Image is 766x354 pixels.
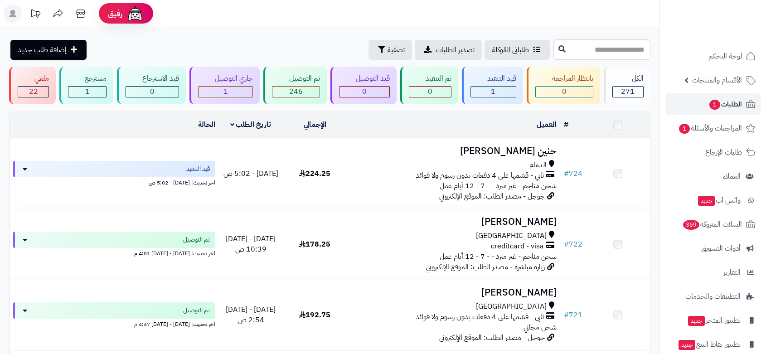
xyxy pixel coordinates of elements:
[108,8,122,19] span: رفيق
[198,119,215,130] a: الحالة
[535,73,593,84] div: بانتظار المراجعة
[223,86,228,97] span: 1
[692,74,742,87] span: الأقسام والمنتجات
[339,87,389,97] div: 0
[679,340,695,350] span: جديد
[29,86,38,97] span: 22
[58,67,115,104] a: مسترجع 1
[440,180,557,191] span: شحن مناجم - غير مبرد - - 7 - 12 أيام عمل
[188,67,262,104] a: جاري التوصيل 1
[150,86,155,97] span: 0
[85,86,90,97] span: 1
[476,231,547,241] span: [GEOGRAPHIC_DATA]
[537,119,557,130] a: العميل
[562,86,567,97] span: 0
[723,170,741,183] span: العملاء
[665,310,761,331] a: تطبيق المتجرجديد
[564,310,582,320] a: #721
[409,87,451,97] div: 0
[68,87,106,97] div: 1
[198,73,253,84] div: جاري التوصيل
[723,266,741,279] span: التقارير
[7,67,58,104] a: ملغي 22
[362,86,367,97] span: 0
[350,287,557,298] h3: [PERSON_NAME]
[708,98,742,111] span: الطلبات
[697,194,741,207] span: وآتس آب
[272,87,319,97] div: 246
[18,44,67,55] span: إضافة طلب جديد
[299,239,330,250] span: 178.25
[678,338,741,351] span: تطبيق نقاط البيع
[536,87,593,97] div: 0
[665,213,761,235] a: السلات المتروكة369
[698,196,715,206] span: جديد
[491,241,544,252] span: creditcard - visa
[18,73,49,84] div: ملغي
[329,67,398,104] a: قيد التوصيل 0
[679,124,690,134] span: 1
[709,100,720,110] span: 1
[416,312,544,322] span: تابي - قسّمها على 4 دفعات بدون رسوم ولا فوائد
[564,239,582,250] a: #722
[350,146,557,156] h3: حنين [PERSON_NAME]
[183,235,210,244] span: تم التوصيل
[525,67,602,104] a: بانتظار المراجعة 0
[186,165,210,174] span: قيد التنفيذ
[426,262,545,272] span: زيارة مباشرة - مصدر الطلب: الموقع الإلكتروني
[476,301,547,312] span: [GEOGRAPHIC_DATA]
[529,160,547,170] span: الدمام
[289,86,303,97] span: 246
[262,67,328,104] a: تم التوصيل 246
[621,86,635,97] span: 271
[199,87,252,97] div: 1
[708,50,742,63] span: لوحة التحكم
[665,117,761,139] a: المراجعات والأسئلة1
[665,262,761,283] a: التقارير
[491,86,495,97] span: 1
[230,119,271,130] a: تاريخ الطلب
[665,238,761,259] a: أدوات التسويق
[701,242,741,255] span: أدوات التسويق
[683,220,699,230] span: 369
[13,248,215,257] div: اخر تحديث: [DATE] - [DATE] 4:51 م
[564,239,569,250] span: #
[415,40,482,60] a: تصدير الطلبات
[398,67,460,104] a: تم التنفيذ 0
[665,93,761,115] a: الطلبات1
[10,40,87,60] a: إضافة طلب جديد
[485,40,550,60] a: طلباتي المُوكلة
[705,146,742,159] span: طلبات الإرجاع
[339,73,390,84] div: قيد التوصيل
[564,168,569,179] span: #
[126,87,179,97] div: 0
[409,73,451,84] div: تم التنفيذ
[687,314,741,327] span: تطبيق المتجر
[18,87,48,97] div: 22
[13,319,215,328] div: اخر تحديث: [DATE] - [DATE] 4:47 م
[416,170,544,181] span: تابي - قسّمها على 4 دفعات بدون رسوم ولا فوائد
[682,218,742,231] span: السلات المتروكة
[612,73,644,84] div: الكل
[368,40,412,60] button: تصفية
[13,177,215,187] div: اخر تحديث: [DATE] - 5:02 ص
[126,73,179,84] div: قيد الاسترجاع
[665,286,761,307] a: التطبيقات والخدمات
[564,119,568,130] a: #
[304,119,326,130] a: الإجمالي
[115,67,188,104] a: قيد الاسترجاع 0
[68,73,107,84] div: مسترجع
[126,5,144,23] img: ai-face.png
[460,67,525,104] a: قيد التنفيذ 1
[428,86,432,97] span: 0
[524,322,557,333] span: شحن مجاني
[436,44,475,55] span: تصدير الطلبات
[223,168,278,179] span: [DATE] - 5:02 ص
[470,73,516,84] div: قيد التنفيذ
[440,251,557,262] span: شحن مناجم - غير مبرد - - 7 - 12 أيام عمل
[665,165,761,187] a: العملاء
[564,310,569,320] span: #
[299,310,330,320] span: 192.75
[183,306,210,315] span: تم التوصيل
[678,122,742,135] span: المراجعات والأسئلة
